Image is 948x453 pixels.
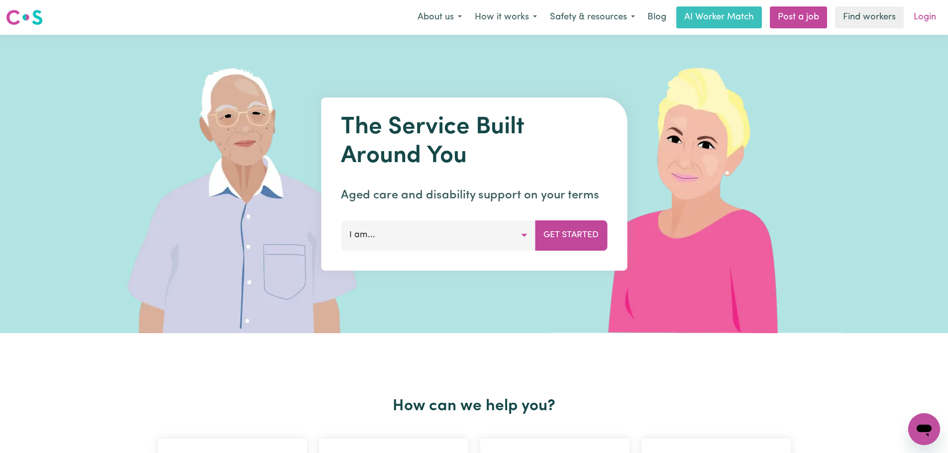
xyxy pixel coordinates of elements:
h1: The Service Built Around You [341,113,607,171]
iframe: Button to launch messaging window [908,413,940,445]
h2: How can we help you? [152,397,797,416]
a: Blog [641,6,672,28]
a: Careseekers logo [6,6,43,29]
a: Login [908,6,942,28]
img: Careseekers logo [6,8,43,26]
button: Get Started [535,220,607,250]
p: Aged care and disability support on your terms [341,186,607,204]
button: Safety & resources [543,7,641,28]
a: Find workers [835,6,904,28]
a: AI Worker Match [676,6,762,28]
button: I am... [341,220,535,250]
button: How it works [468,7,543,28]
a: Post a job [770,6,827,28]
button: About us [411,7,468,28]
